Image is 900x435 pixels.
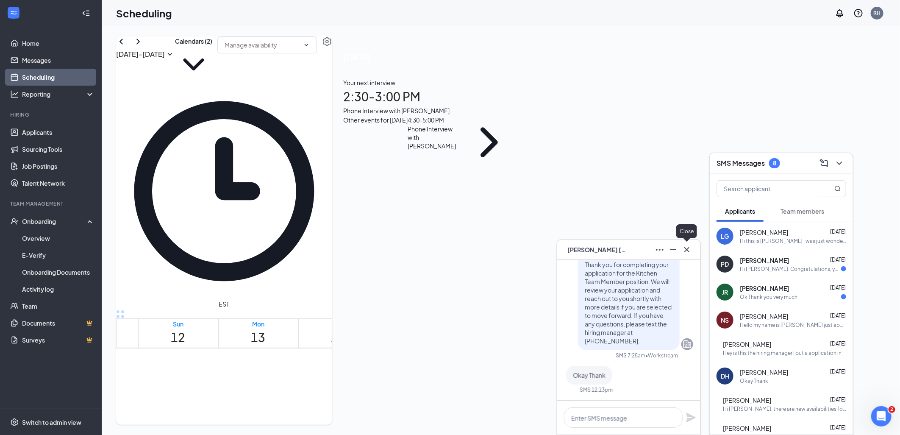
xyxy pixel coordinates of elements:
[22,35,94,52] a: Home
[343,50,516,63] span: [DATE]
[343,106,516,115] div: Phone Interview with [PERSON_NAME]
[723,405,846,413] div: Hi [PERSON_NAME], there are new availabilities for an interview. This is a reminder to schedule y...
[331,320,346,328] div: Tue
[740,237,846,245] div: Hi this is [PERSON_NAME] I was just wondering if you had a chance to look over my application?
[175,36,212,83] button: Calendars (2)ChevronDown
[871,406,892,427] iframe: Intercom live chat
[10,200,93,207] div: Team Management
[219,299,230,309] span: EST
[781,207,824,215] span: Team members
[22,247,94,264] a: E-Verify
[251,320,266,328] div: Mon
[165,49,175,59] svg: SmallChevronDown
[740,256,789,265] span: [PERSON_NAME]
[740,284,789,293] span: [PERSON_NAME]
[721,316,729,324] div: NS
[462,115,516,169] svg: ChevronRight
[22,141,94,158] a: Sourcing Tools
[585,261,672,345] span: Thank you for completing your application for the Kitchen Team Member position. We will review yo...
[722,288,728,296] div: JR
[725,207,755,215] span: Applicants
[717,159,765,168] h3: SMS Messages
[116,49,165,60] h3: [DATE] - [DATE]
[567,245,627,254] span: [PERSON_NAME] [PERSON_NAME]
[819,158,829,168] svg: ComposeMessage
[169,319,187,348] a: October 12, 2025
[133,36,143,47] button: ChevronRight
[830,424,846,431] span: [DATE]
[682,339,692,349] svg: Company
[322,36,332,83] a: Settings
[676,224,697,238] div: Close
[740,228,788,237] span: [PERSON_NAME]
[343,87,516,106] h1: 2:30 - 3:00 PM
[740,377,768,385] div: Okay Thank
[251,328,266,347] h1: 13
[10,90,19,98] svg: Analysis
[740,312,788,321] span: [PERSON_NAME]
[668,245,678,255] svg: Minimize
[580,386,613,393] div: SMS 12:13pm
[10,217,19,226] svg: UserCheck
[408,115,460,125] div: 4:30 - 5:00 PM
[10,418,19,427] svg: Settings
[655,245,665,255] svg: Ellipses
[22,124,94,141] a: Applicants
[82,9,90,17] svg: Collapse
[22,69,94,86] a: Scheduling
[116,36,126,47] svg: ChevronLeft
[835,8,845,18] svg: Notifications
[740,293,797,301] div: Ok Thank you very much
[740,265,841,273] div: Hi [PERSON_NAME]. Congratulations, your meeting with [DEMOGRAPHIC_DATA]-fil-A for Customer Servic...
[830,284,846,291] span: [DATE]
[10,111,93,118] div: Hiring
[740,321,846,329] div: Hello my name is [PERSON_NAME] just applied for the kitchen team member position and I would like...
[723,396,771,404] span: [PERSON_NAME]
[22,230,94,247] a: Overview
[116,6,172,20] h1: Scheduling
[667,243,680,257] button: Minimize
[408,125,460,150] div: Phone Interview with [PERSON_NAME]
[616,352,645,359] div: SMS 7:25am
[723,349,842,357] div: Hey is this the hiring manager I put a application in
[889,406,895,413] span: 2
[682,245,692,255] svg: Cross
[22,315,94,332] a: DocumentsCrown
[721,260,729,268] div: PD
[830,340,846,347] span: [DATE]
[22,281,94,298] a: Activity log
[343,78,516,87] div: Your next interview
[22,332,94,349] a: SurveysCrown
[343,115,408,169] div: Other events for [DATE]
[171,328,186,347] h1: 12
[573,371,606,379] span: Okay Thank
[874,9,881,17] div: RH
[250,319,267,348] a: October 13, 2025
[22,298,94,315] a: Team
[721,232,729,240] div: LG
[22,217,87,226] div: Onboarding
[834,185,841,192] svg: MagnifyingGlass
[9,8,18,17] svg: WorkstreamLogo
[225,40,300,50] input: Manage availability
[830,368,846,375] span: [DATE]
[834,158,844,168] svg: ChevronDown
[22,418,81,427] div: Switch to admin view
[171,320,186,328] div: Sun
[686,413,696,423] svg: Plane
[22,264,94,281] a: Onboarding Documents
[817,156,831,170] button: ComposeMessage
[22,52,94,69] a: Messages
[723,340,771,349] span: [PERSON_NAME]
[116,83,332,299] svg: Clock
[653,243,667,257] button: Ellipses
[853,8,864,18] svg: QuestionInfo
[22,90,95,98] div: Reporting
[22,158,94,175] a: Job Postings
[680,243,694,257] button: Cross
[723,424,771,432] span: [PERSON_NAME]
[322,36,332,47] svg: Settings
